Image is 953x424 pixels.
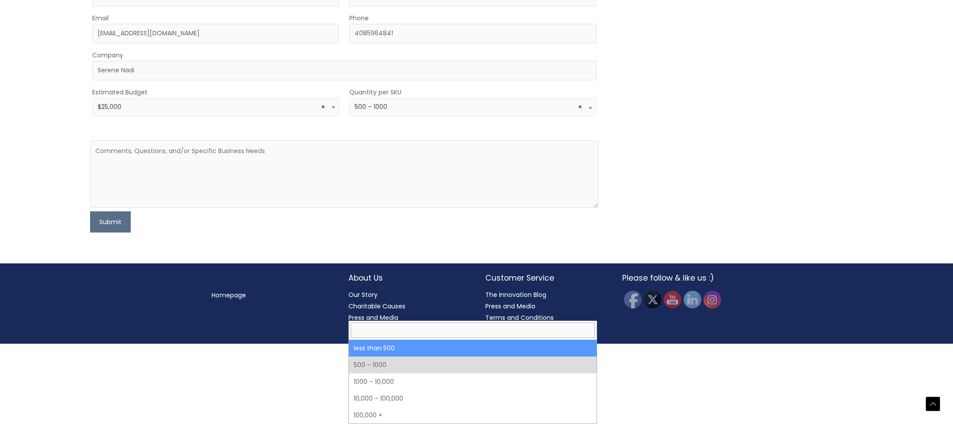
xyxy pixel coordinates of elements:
[321,103,325,111] span: Remove all items
[92,98,339,116] span: $25,000
[349,407,596,424] li: 100,000 +
[15,341,938,341] div: Copyright © 2025
[644,291,662,308] img: Twitter
[349,373,596,390] li: 1000 – 10,000
[485,313,554,322] a: Terms and Conditions
[348,289,468,323] nav: About Us
[92,24,339,43] input: Enter Your Email
[92,86,147,98] label: Estimated Budget
[349,340,596,356] li: less than 500
[349,12,369,24] label: Phone
[92,12,109,24] label: Email
[349,356,596,373] li: 500 – 1000
[98,103,334,111] span: $25,000
[624,291,642,308] img: Facebook
[622,272,741,284] h2: Please follow & like us :)
[485,272,605,284] h2: Customer Service
[92,49,123,61] label: Company
[212,289,331,301] nav: Menu
[578,103,582,111] span: Remove all items
[348,290,378,299] a: Our Story
[485,289,605,335] nav: Customer Service
[90,211,131,233] button: Submit
[349,24,596,43] input: Enter Your Phone Number
[355,103,591,111] span: 500 – 1000
[485,290,546,299] a: The Innovation Blog
[349,86,401,98] label: Quantity per SKU
[348,302,405,311] a: Charitable Causes
[349,390,596,407] li: 10,000 – 100,000
[92,61,596,80] input: Company Name
[485,302,535,311] a: Press and Media
[349,98,596,116] span: 500 – 1000
[348,313,398,322] a: Press and Media
[212,291,246,300] a: Homepage
[15,342,938,343] div: All material on this Website, including design, text, images, logos and sounds, are owned by Cosm...
[348,272,468,284] h2: About Us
